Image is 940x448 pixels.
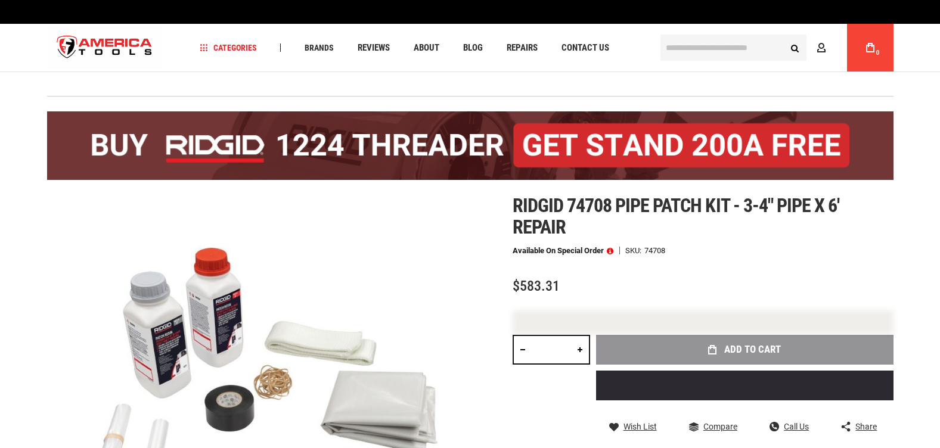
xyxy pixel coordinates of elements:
[408,40,445,56] a: About
[689,421,737,432] a: Compare
[194,40,262,56] a: Categories
[305,43,334,52] span: Brands
[358,43,390,52] span: Reviews
[876,49,880,56] span: 0
[784,422,809,431] span: Call Us
[513,278,560,294] span: $583.31
[47,26,163,70] img: America Tools
[561,43,609,52] span: Contact Us
[609,421,657,432] a: Wish List
[556,40,615,56] a: Contact Us
[501,40,543,56] a: Repairs
[352,40,395,56] a: Reviews
[855,422,877,431] span: Share
[644,247,665,254] div: 74708
[623,422,657,431] span: Wish List
[703,422,737,431] span: Compare
[859,24,882,71] a: 0
[47,26,163,70] a: store logo
[299,40,339,56] a: Brands
[463,43,483,52] span: Blog
[507,43,538,52] span: Repairs
[784,36,806,59] button: Search
[770,421,809,432] a: Call Us
[200,43,257,52] span: Categories
[47,111,894,180] img: BOGO: Buy the RIDGID® 1224 Threader (26092), get the 92467 200A Stand FREE!
[513,247,613,255] p: Available on Special Order
[458,40,488,56] a: Blog
[414,43,439,52] span: About
[513,194,840,238] span: Ridgid 74708 pipe patch kit - 3-4" pipe x 6' repair
[625,247,644,254] strong: SKU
